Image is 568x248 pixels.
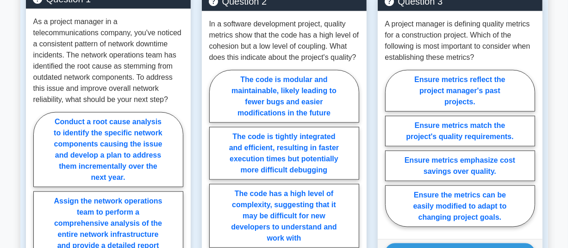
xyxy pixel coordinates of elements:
[33,112,183,187] label: Conduct a root cause analysis to identify the specific network components causing the issue and d...
[385,70,535,112] label: Ensure metrics reflect the project manager's past projects.
[209,184,359,248] label: The code has a high level of complexity, suggesting that it may be difficult for new developers t...
[209,70,359,123] label: The code is modular and maintainable, likely leading to fewer bugs and easier modifications in th...
[209,127,359,180] label: The code is tightly integrated and efficient, resulting in faster execution times but potentially...
[33,16,183,105] p: As a project manager in a telecommunications company, you've noticed a consistent pattern of netw...
[385,185,535,227] label: Ensure the metrics can be easily modified to adapt to changing project goals.
[385,116,535,146] label: Ensure metrics match the project's quality requirements.
[209,19,359,63] p: In a software development project, quality metrics show that the code has a high level of cohesio...
[385,151,535,181] label: Ensure metrics emphasize cost savings over quality.
[385,19,535,63] p: A project manager is defining quality metrics for a construction project. Which of the following ...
